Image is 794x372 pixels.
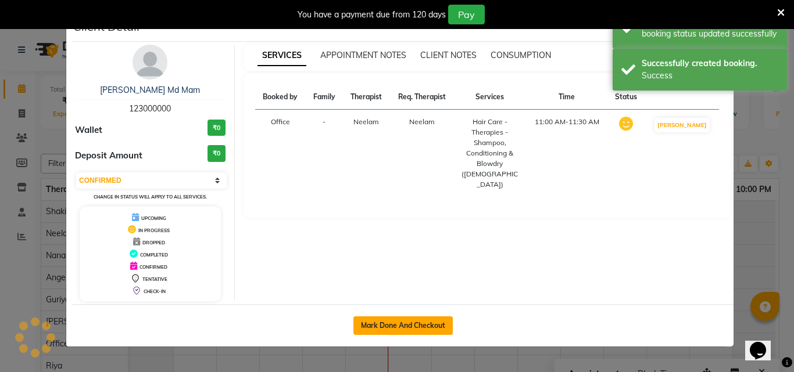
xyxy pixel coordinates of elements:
a: [PERSON_NAME] Md Mam [100,85,200,95]
h3: ₹0 [208,145,226,162]
div: You have a payment due from 120 days [298,9,446,21]
iframe: chat widget [745,326,782,360]
th: Req. Therapist [390,85,454,110]
th: Therapist [343,85,390,110]
div: Hair Care - Therapies - Shampoo, Conditioning & Blowdry ([DEMOGRAPHIC_DATA]) [461,117,519,190]
th: Booked by [255,85,306,110]
span: Neelam [409,117,435,126]
span: CONSUMPTION [491,50,551,60]
td: Office [255,110,306,197]
th: Status [607,85,645,110]
span: APPOINTMENT NOTES [320,50,406,60]
span: Wallet [75,124,102,137]
span: IN PROGRESS [138,227,170,233]
th: Time [526,85,607,110]
div: booking status updated successfully [642,28,778,40]
span: Deposit Amount [75,149,142,162]
button: Pay [448,5,485,24]
span: SERVICES [257,45,306,66]
span: TENTATIVE [142,276,167,282]
span: DROPPED [142,240,165,245]
button: [PERSON_NAME] [654,118,710,132]
span: 123000000 [129,103,171,114]
span: CLIENT NOTES [420,50,477,60]
span: Neelam [353,117,379,126]
span: CHECK-IN [144,288,166,294]
td: - [306,110,343,197]
span: CONFIRMED [140,264,167,270]
small: Change in status will apply to all services. [94,194,207,200]
h3: ₹0 [208,120,226,136]
span: COMPLETED [140,252,168,258]
span: UPCOMING [141,215,166,221]
th: Services [454,85,526,110]
div: Successfully created booking. [642,57,778,70]
button: Mark Done And Checkout [353,316,453,335]
td: 11:00 AM-11:30 AM [526,110,607,197]
img: avatar [133,45,167,80]
div: Success [642,70,778,82]
th: Family [306,85,343,110]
